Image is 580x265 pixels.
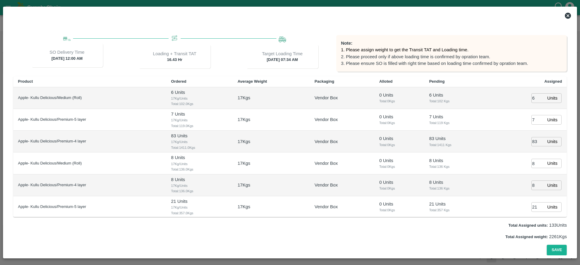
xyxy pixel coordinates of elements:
[429,157,482,164] p: 8 Units
[379,186,419,191] span: Total: 0 Kgs
[171,117,228,123] span: 17 Kg/Units
[547,182,558,189] p: Units
[531,180,545,190] input: 0
[547,160,558,167] p: Units
[314,160,338,167] p: Vendor Box
[505,235,548,239] label: Total Assigned weight:
[13,131,166,152] td: Apple- Kullu Delicious/Premium-4 layer
[547,245,567,255] button: Save
[171,111,228,117] p: 7 Units
[341,60,562,67] p: 3. Please ensure SO is filled with right time based on loading time confirmed by opration team.
[171,188,228,194] span: Total: 136.0 Kgs
[314,138,338,145] p: Vendor Box
[237,203,250,210] p: 17 Kgs
[171,198,228,205] p: 21 Units
[379,164,419,169] span: Total: 0 Kgs
[237,116,250,123] p: 17 Kgs
[508,223,548,228] label: Total Assigned units:
[63,37,71,41] img: Delivery
[379,79,392,84] b: Alloted
[531,159,545,168] input: 0
[171,205,228,210] span: 17 Kg/Units
[171,139,228,145] span: 17 Kg/Units
[237,182,250,188] p: 17 Kgs
[314,116,338,123] p: Vendor Box
[379,92,419,98] p: 0 Units
[171,79,186,84] b: Ordered
[429,207,482,213] span: Total: 357 Kgs
[13,152,166,174] td: Apple- Kullu Delicious/Medium (Roll)
[237,160,250,167] p: 17 Kgs
[153,50,196,57] p: Loading + Transit TAT
[237,138,250,145] p: 17 Kgs
[531,137,545,146] input: 0
[18,79,33,84] b: Product
[429,186,482,191] span: Total: 136 Kgs
[13,87,166,109] td: Apple- Kullu Delicious/Medium (Roll)
[262,50,303,57] p: Target Loading Time
[50,49,84,56] p: SO Delivery Time
[237,94,250,101] p: 17 Kgs
[341,46,562,53] p: 1. Please assign weight to get the Transit TAT and Loading time.
[429,135,482,142] p: 83 Units
[379,157,419,164] p: 0 Units
[547,117,558,123] p: Units
[279,35,286,42] img: Loading
[379,179,419,186] p: 0 Units
[314,182,338,188] p: Vendor Box
[171,167,228,172] span: Total: 136.0 Kgs
[379,113,419,120] p: 0 Units
[429,113,482,120] p: 7 Units
[341,41,353,46] b: Note:
[379,98,419,104] span: Total: 0 Kgs
[379,207,419,213] span: Total: 0 Kgs
[171,96,228,101] span: 17 Kg/Units
[171,35,179,43] img: Transit
[139,44,211,69] div: 16.43 Hr
[341,53,562,60] p: 2. Please proceed only if above loading time is confirmed by opration team.
[171,145,228,150] span: Total: 1411.0 Kgs
[429,142,482,148] span: Total: 1411 Kgs
[379,142,419,148] span: Total: 0 Kgs
[429,164,482,169] span: Total: 136 Kgs
[13,174,166,196] td: Apple- Kullu Delicious/Premium-4 layer
[429,92,482,98] p: 6 Units
[429,201,482,207] p: 21 Units
[171,132,228,139] p: 83 Units
[171,176,228,183] p: 8 Units
[544,79,562,84] b: Assigned
[314,94,338,101] p: Vendor Box
[31,43,103,67] div: [DATE] 12:00 AM
[429,98,482,104] span: Total: 102 Kgs
[379,120,419,126] span: Total: 0 Kgs
[171,101,228,107] span: Total: 102.0 Kgs
[531,93,545,103] input: 0
[314,79,334,84] b: Packaging
[237,79,267,84] b: Average Weight
[531,115,545,124] input: 0
[429,120,482,126] span: Total: 119 Kgs
[171,89,228,96] p: 6 Units
[171,154,228,161] p: 8 Units
[505,233,567,240] p: 2261 Kgs
[171,123,228,129] span: Total: 119.0 Kgs
[171,210,228,216] span: Total: 357.0 Kgs
[429,79,445,84] b: Pending
[246,44,318,69] div: [DATE] 07:34 AM
[379,135,419,142] p: 0 Units
[379,201,419,207] p: 0 Units
[547,95,558,101] p: Units
[531,202,545,212] input: 0
[171,183,228,188] span: 17 Kg/Units
[314,203,338,210] p: Vendor Box
[171,161,228,167] span: 17 Kg/Units
[13,109,166,131] td: Apple- Kullu Delicious/Premium-5 layer
[429,179,482,186] p: 8 Units
[508,222,567,228] p: 133 Units
[547,138,558,145] p: Units
[547,204,558,210] p: Units
[13,196,166,218] td: Apple- Kullu Delicious/Premium-5 layer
